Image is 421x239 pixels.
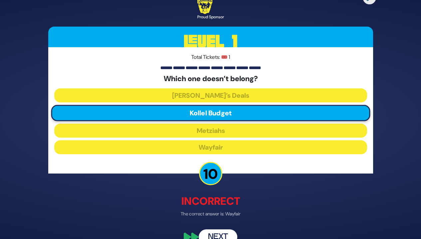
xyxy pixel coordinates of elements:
button: Kollel Budget [51,105,370,121]
p: Incorrect [48,193,373,209]
button: Wayfair [54,141,367,155]
button: [PERSON_NAME]’s Deals [54,89,367,103]
p: Total Tickets: 🎟️ 1 [54,53,367,61]
h5: Which one doesn’t belong? [54,74,367,83]
div: Proud Sponsor [197,14,224,20]
h3: Level 1 [48,27,373,57]
button: Metziahs [54,124,367,138]
p: 10 [199,162,222,185]
p: The correct answer is: Wayfair [48,211,373,218]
